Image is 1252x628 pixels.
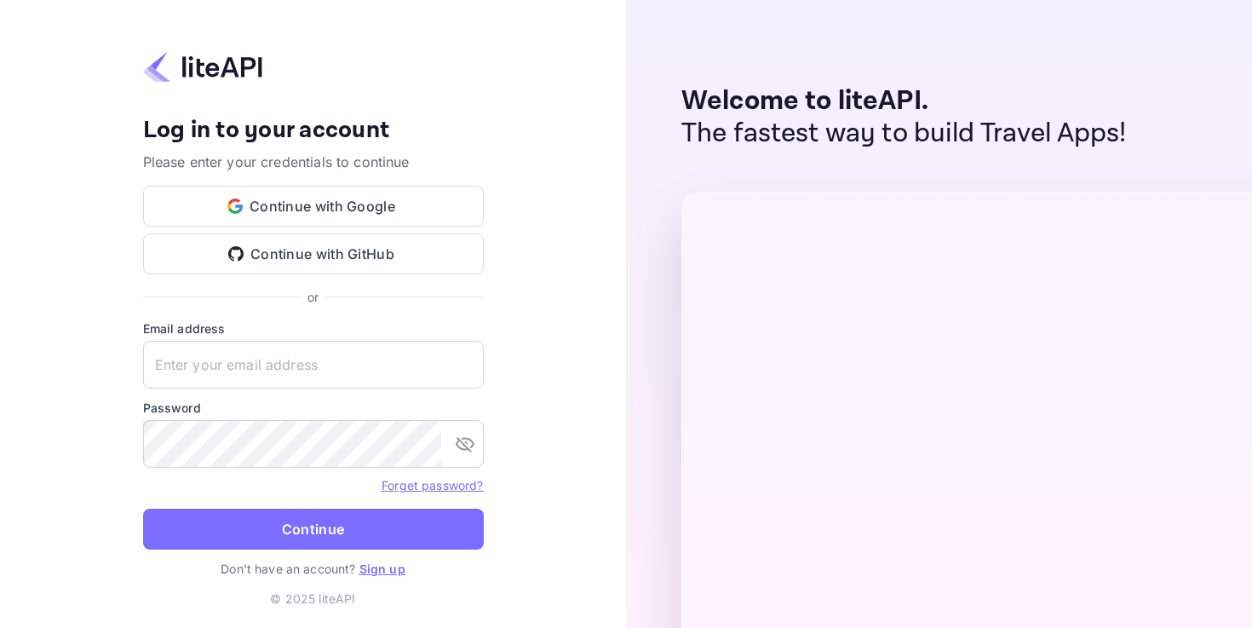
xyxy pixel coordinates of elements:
[143,152,484,172] p: Please enter your credentials to continue
[681,118,1127,150] p: The fastest way to build Travel Apps!
[143,341,484,389] input: Enter your email address
[143,560,484,578] p: Don't have an account?
[359,562,405,576] a: Sign up
[270,590,355,608] p: © 2025 liteAPI
[681,85,1127,118] p: Welcome to liteAPI.
[143,186,484,227] button: Continue with Google
[143,233,484,274] button: Continue with GitHub
[382,476,483,493] a: Forget password?
[143,320,484,337] label: Email address
[382,478,483,493] a: Forget password?
[448,427,482,461] button: toggle password visibility
[307,288,319,306] p: or
[143,50,262,84] img: liteapi
[143,116,484,146] h4: Log in to your account
[143,509,484,550] button: Continue
[143,399,484,417] label: Password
